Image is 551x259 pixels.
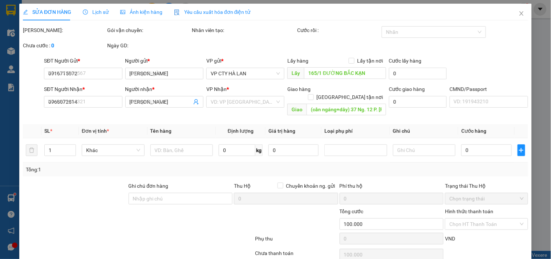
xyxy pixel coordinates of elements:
[389,86,425,92] label: Cước giao hàng
[82,128,109,134] span: Đơn vị tính
[304,67,386,79] input: Dọc đường
[174,9,180,15] img: icon
[129,193,233,204] input: Ghi chú đơn hàng
[340,182,444,193] div: Phí thu hộ
[297,26,380,34] div: Cước rồi :
[354,57,386,65] span: Lấy tận nơi
[150,128,172,134] span: Tên hàng
[288,58,309,64] span: Lấy hàng
[120,9,125,15] span: picture
[23,9,71,15] span: SỬA ĐƠN HÀNG
[108,41,190,49] div: Ngày GD:
[340,208,364,214] span: Tổng cước
[26,144,37,156] button: delete
[288,104,307,115] span: Giao
[518,147,525,153] span: plus
[268,128,295,134] span: Giá trị hàng
[193,99,199,105] span: user-add
[125,85,203,93] div: Người nhận
[206,86,227,92] span: VP Nhận
[44,85,122,93] div: SĐT Người Nhận
[174,9,251,15] span: Yêu cầu xuất hóa đơn điện tử
[389,58,422,64] label: Cước lấy hàng
[51,43,54,48] b: 0
[23,9,28,15] span: edit
[234,183,251,189] span: Thu Hộ
[511,4,532,24] button: Close
[23,26,106,34] div: [PERSON_NAME]:
[23,41,106,49] div: Chưa cước :
[288,86,311,92] span: Giao hàng
[307,104,386,115] input: Dọc đường
[129,183,169,189] label: Ghi chú đơn hàng
[26,166,213,174] div: Tổng: 1
[445,236,455,242] span: VND
[211,68,280,79] span: VP CTY HÀ LAN
[108,26,190,34] div: Gói vận chuyển:
[288,67,304,79] span: Lấy
[228,128,254,134] span: Định lượng
[206,57,284,65] div: VP gửi
[445,182,528,190] div: Trạng thái Thu Hộ
[450,85,528,93] div: CMND/Passport
[461,128,486,134] span: Cước hàng
[393,144,456,156] input: Ghi Chú
[44,128,50,134] span: SL
[445,208,493,214] label: Hình thức thanh toán
[314,93,386,101] span: [GEOGRAPHIC_DATA] tận nơi
[255,144,263,156] span: kg
[86,145,140,156] span: Khác
[83,9,109,15] span: Lịch sử
[389,96,447,108] input: Cước giao hàng
[518,144,525,156] button: plus
[120,9,162,15] span: Ảnh kiện hàng
[519,11,524,16] span: close
[390,124,459,138] th: Ghi chú
[389,68,447,79] input: Cước lấy hàng
[321,124,390,138] th: Loại phụ phí
[150,144,213,156] input: VD: Bàn, Ghế
[44,57,122,65] div: SĐT Người Gửi
[449,193,523,204] span: Chọn trạng thái
[192,26,296,34] div: Nhân viên tạo:
[125,57,203,65] div: Người gửi
[83,9,88,15] span: clock-circle
[283,182,338,190] span: Chuyển khoản ng. gửi
[254,235,339,247] div: Phụ thu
